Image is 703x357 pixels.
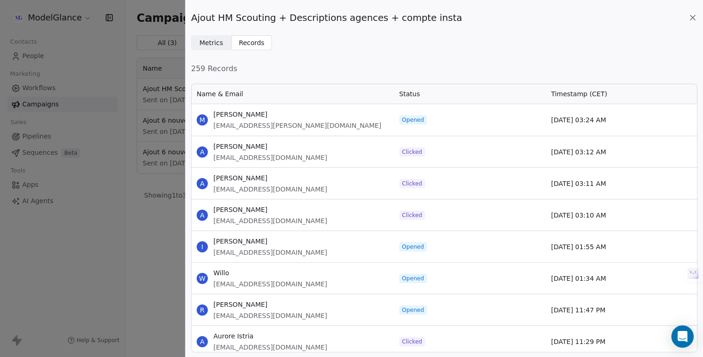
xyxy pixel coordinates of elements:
[551,274,606,283] span: [DATE] 01:34 AM
[402,275,424,282] span: Opened
[402,116,424,124] span: Opened
[15,24,22,32] img: website_grey.svg
[197,336,208,347] span: A
[199,38,223,48] span: Metrics
[213,279,327,289] span: [EMAIL_ADDRESS][DOMAIN_NAME]
[551,89,607,99] span: Timestamp (CET)
[402,338,422,345] span: Clicked
[213,110,381,119] span: [PERSON_NAME]
[38,54,45,61] img: tab_domain_overview_orange.svg
[213,300,327,309] span: [PERSON_NAME]
[191,104,697,353] div: grid
[197,210,208,221] span: A
[213,173,327,183] span: [PERSON_NAME]
[213,153,327,162] span: [EMAIL_ADDRESS][DOMAIN_NAME]
[671,325,694,348] div: Open Intercom Messenger
[24,24,105,32] div: Domaine: [DOMAIN_NAME]
[197,89,243,99] span: Name & Email
[213,121,381,130] span: [EMAIL_ADDRESS][PERSON_NAME][DOMAIN_NAME]
[551,337,605,346] span: [DATE] 11:29 PM
[399,89,420,99] span: Status
[213,331,327,341] span: Aurore Istria
[197,146,208,158] span: A
[15,15,22,22] img: logo_orange.svg
[551,147,606,157] span: [DATE] 03:12 AM
[402,180,422,187] span: Clicked
[213,248,327,257] span: [EMAIL_ADDRESS][DOMAIN_NAME]
[26,15,46,22] div: v 4.0.24
[213,311,327,320] span: [EMAIL_ADDRESS][DOMAIN_NAME]
[213,343,327,352] span: [EMAIL_ADDRESS][DOMAIN_NAME]
[191,63,697,74] span: 259 Records
[197,304,208,316] span: R
[551,179,606,188] span: [DATE] 03:11 AM
[213,142,327,151] span: [PERSON_NAME]
[551,211,606,220] span: [DATE] 03:10 AM
[402,306,424,314] span: Opened
[213,216,327,225] span: [EMAIL_ADDRESS][DOMAIN_NAME]
[551,115,606,125] span: [DATE] 03:24 AM
[197,273,208,284] span: W
[213,237,327,246] span: [PERSON_NAME]
[213,205,327,214] span: [PERSON_NAME]
[197,178,208,189] span: A
[402,243,424,251] span: Opened
[48,55,72,61] div: Domaine
[191,11,462,24] span: Ajout HM Scouting + Descriptions agences + compte insta
[402,212,422,219] span: Clicked
[197,114,208,126] span: M
[402,148,422,156] span: Clicked
[116,55,142,61] div: Mots-clés
[213,185,327,194] span: [EMAIL_ADDRESS][DOMAIN_NAME]
[551,242,606,251] span: [DATE] 01:55 AM
[551,305,605,315] span: [DATE] 11:47 PM
[213,268,327,278] span: Willo
[197,241,208,252] span: I
[106,54,113,61] img: tab_keywords_by_traffic_grey.svg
